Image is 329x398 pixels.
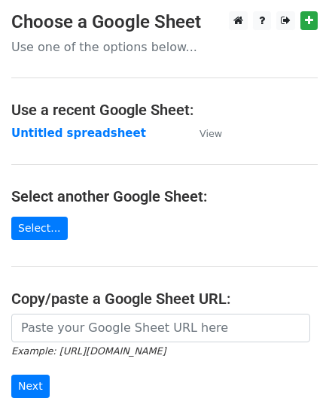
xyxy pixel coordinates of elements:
h4: Copy/paste a Google Sheet URL: [11,290,318,308]
a: View [184,126,222,140]
h4: Select another Google Sheet: [11,187,318,205]
a: Untitled spreadsheet [11,126,146,140]
input: Next [11,375,50,398]
p: Use one of the options below... [11,39,318,55]
small: Example: [URL][DOMAIN_NAME] [11,345,166,357]
h4: Use a recent Google Sheet: [11,101,318,119]
h3: Choose a Google Sheet [11,11,318,33]
input: Paste your Google Sheet URL here [11,314,310,342]
a: Select... [11,217,68,240]
small: View [200,128,222,139]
